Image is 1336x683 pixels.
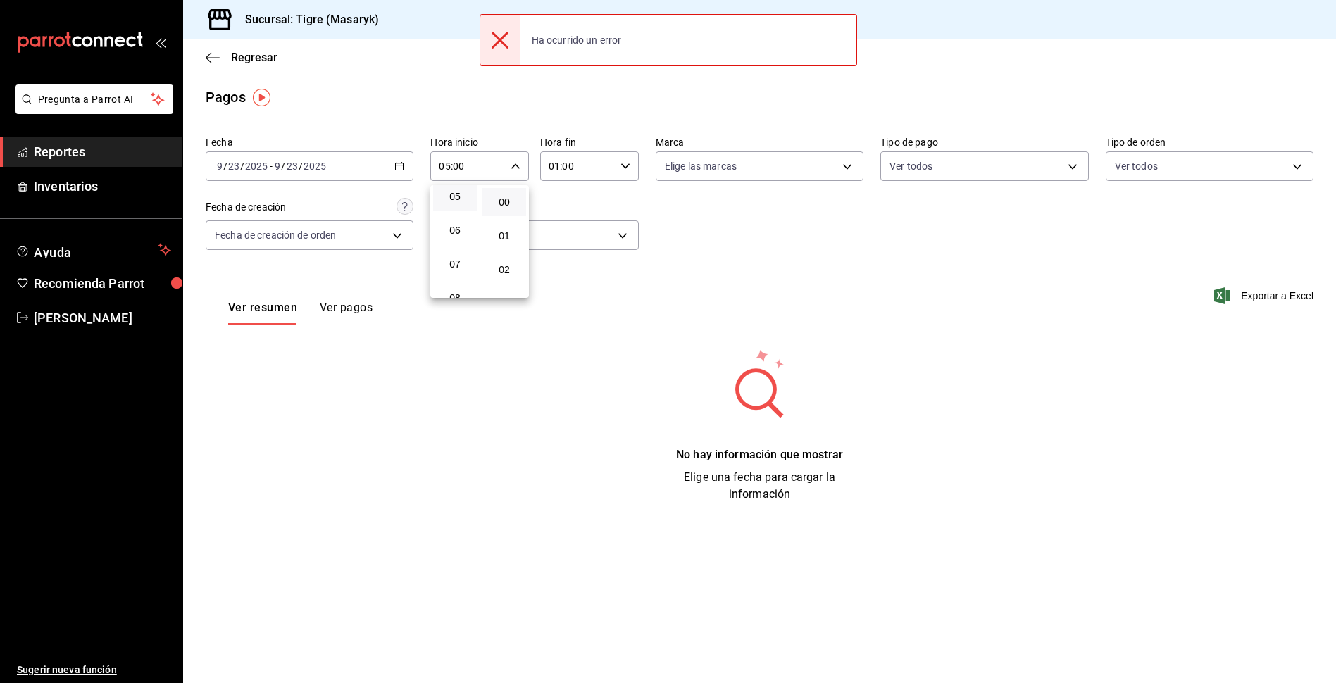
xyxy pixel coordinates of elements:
[491,196,518,208] span: 00
[433,284,477,312] button: 08
[442,258,468,270] span: 07
[491,264,518,275] span: 02
[433,216,477,244] button: 06
[482,188,526,216] button: 00
[442,225,468,236] span: 06
[482,222,526,250] button: 01
[253,89,270,106] img: Tooltip marker
[433,250,477,278] button: 07
[520,25,633,56] div: Ha ocurrido un error
[442,292,468,303] span: 08
[482,256,526,284] button: 02
[491,230,518,242] span: 01
[442,191,468,202] span: 05
[433,182,477,211] button: 05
